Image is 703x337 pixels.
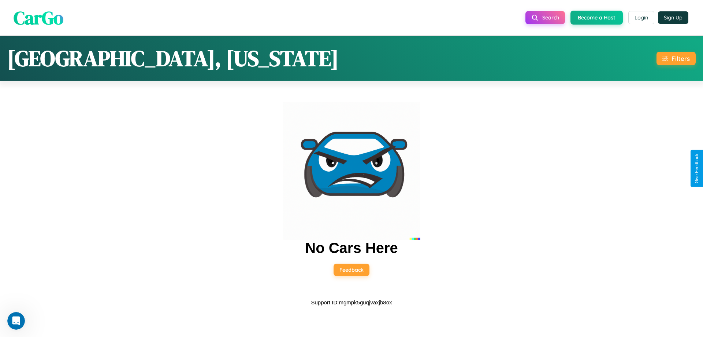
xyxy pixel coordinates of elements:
span: CarGo [14,5,63,30]
button: Feedback [334,264,369,276]
h2: No Cars Here [305,240,398,256]
p: Support ID: mgmpk5guqjvaxjb8ox [311,297,392,307]
button: Login [628,11,654,24]
img: car [283,102,420,240]
span: Search [542,14,559,21]
button: Filters [656,52,696,65]
div: Filters [672,55,690,62]
h1: [GEOGRAPHIC_DATA], [US_STATE] [7,43,339,73]
button: Search [525,11,565,24]
button: Become a Host [570,11,623,25]
iframe: Intercom live chat [7,312,25,330]
button: Sign Up [658,11,688,24]
div: Give Feedback [694,154,699,183]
